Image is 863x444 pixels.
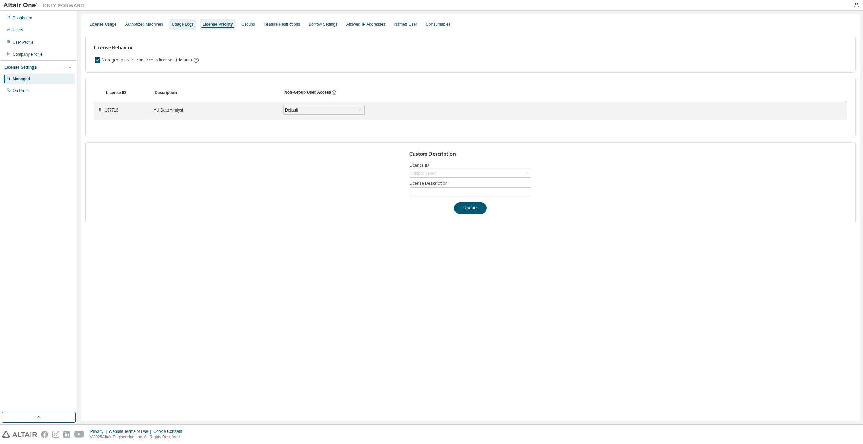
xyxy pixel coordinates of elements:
[172,22,193,27] div: Usage Logs
[13,40,34,45] div: User Profile
[3,2,88,9] img: Altair One
[2,431,37,438] img: altair_logo.svg
[284,106,299,114] div: Default
[13,52,43,57] div: Company Profile
[106,90,146,95] div: License ID
[90,434,186,440] p: © 2025 Altair Engineering, Inc. All Rights Reserved.
[426,22,450,27] div: Consumables
[410,169,531,177] div: Click to select
[242,22,255,27] div: Groups
[284,106,364,114] div: Default
[13,76,30,82] div: Managed
[13,88,29,93] div: On Prem
[410,181,531,186] label: License Description
[309,22,337,27] div: Borrow Settings
[154,107,275,113] div: AU Data Analyst
[411,171,436,176] div: Click to select
[74,431,84,438] img: youtube.svg
[125,22,163,27] div: Authorized Machines
[409,151,532,157] h3: Custom Description
[102,56,193,64] label: Non-group users can access licenses (default)
[410,163,531,168] label: Licence ID
[94,44,198,51] h3: License Behavior
[394,22,417,27] div: Named User
[52,431,59,438] img: instagram.svg
[203,22,233,27] div: License Priority
[346,22,386,27] div: Allowed IP Addresses
[454,202,487,214] button: Update
[13,15,32,21] div: Dashboard
[109,429,153,434] div: Website Terms of Use
[98,107,102,113] div: ⠿
[284,90,331,96] div: Non-Group User Access
[155,90,276,95] div: Description
[193,57,199,63] svg: By default any user not assigned to any group can access any license. Turn this setting off to di...
[13,27,23,33] div: Users
[153,429,186,434] div: Cookie Consent
[105,107,145,113] div: 137713
[63,431,70,438] img: linkedin.svg
[41,431,48,438] img: facebook.svg
[90,429,109,434] div: Privacy
[4,65,37,70] div: License Settings
[90,22,116,27] div: License Usage
[264,22,300,27] div: Feature Restrictions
